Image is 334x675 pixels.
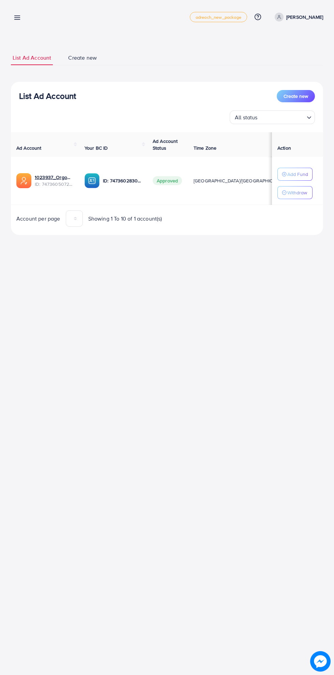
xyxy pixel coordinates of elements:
[88,215,162,223] span: Showing 1 To 10 of 1 account(s)
[277,186,313,199] button: Withdraw
[16,173,31,188] img: ic-ads-acc.e4c84228.svg
[286,13,323,21] p: [PERSON_NAME]
[230,110,315,124] div: Search for option
[19,91,76,101] h3: List Ad Account
[85,173,100,188] img: ic-ba-acc.ded83a64.svg
[16,215,60,223] span: Account per page
[277,145,291,151] span: Action
[190,12,247,22] a: adreach_new_package
[194,177,288,184] span: [GEOGRAPHIC_DATA]/[GEOGRAPHIC_DATA]
[85,145,108,151] span: Your BC ID
[284,93,308,100] span: Create new
[196,15,241,19] span: adreach_new_package
[153,138,178,151] span: Ad Account Status
[287,189,307,197] p: Withdraw
[35,174,74,188] div: <span class='underline'>1023937_OrgoNutrients - Ads Manager_1740084299738</span></br>747360507256...
[277,90,315,102] button: Create new
[13,54,51,62] span: List Ad Account
[272,13,323,21] a: [PERSON_NAME]
[287,170,308,178] p: Add Fund
[103,177,142,185] p: ID: 7473602830218166288
[16,145,42,151] span: Ad Account
[233,112,259,122] span: All status
[35,174,74,181] a: 1023937_OrgoNutrients - Ads Manager_1740084299738
[260,111,304,122] input: Search for option
[35,181,74,187] span: ID: 7473605072568762385
[68,54,97,62] span: Create new
[310,651,331,672] img: image
[153,176,182,185] span: Approved
[194,145,216,151] span: Time Zone
[277,168,313,181] button: Add Fund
